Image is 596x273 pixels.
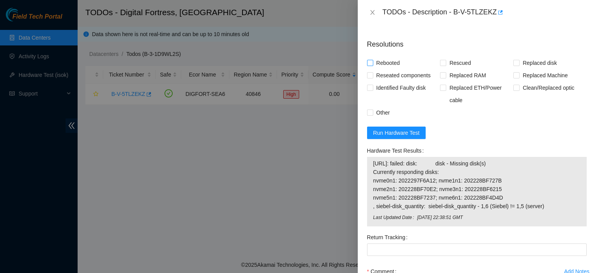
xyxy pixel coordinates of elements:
label: Return Tracking [367,231,411,243]
span: Other [373,106,393,119]
span: Identified Faulty disk [373,82,429,94]
button: Close [367,9,378,16]
span: close [369,9,376,16]
div: TODOs - Description - B-V-5TLZEKZ [383,6,587,19]
span: Clean/Replaced optic [520,82,577,94]
span: Run Hardware Test [373,129,420,137]
span: [DATE] 22:38:51 GMT [417,214,580,221]
span: Replaced disk [520,57,560,69]
span: Last Updated Date [373,214,417,221]
span: Replaced ETH/Power cable [446,82,513,106]
span: Reseated components [373,69,434,82]
span: Rescued [446,57,474,69]
label: Hardware Test Results [367,144,427,157]
span: Replaced RAM [446,69,489,82]
span: Replaced Machine [520,69,571,82]
input: Return Tracking [367,243,587,256]
span: Rebooted [373,57,403,69]
span: [URL]: failed: disk: disk - Missing disk(s) Currently responding disks: nvme0n1: 2022297F6A12; nv... [373,159,580,210]
p: Resolutions [367,33,587,50]
button: Run Hardware Test [367,127,426,139]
